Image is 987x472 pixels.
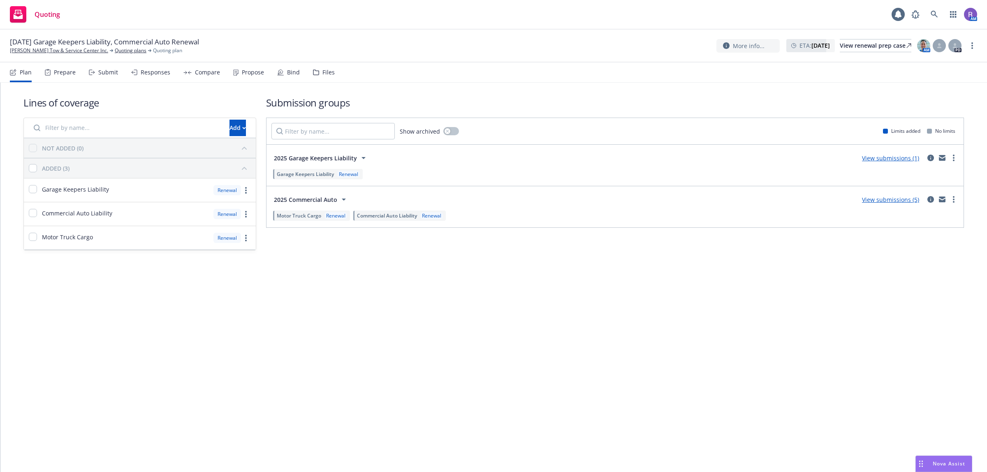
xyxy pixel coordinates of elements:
a: Search [926,6,943,23]
span: ETA : [799,41,830,50]
a: mail [937,153,947,163]
button: Add [229,120,246,136]
span: More info... [733,42,765,50]
button: More info... [716,39,780,53]
div: ADDED (3) [42,164,70,173]
button: ADDED (3) [42,162,251,175]
a: Quoting [7,3,63,26]
a: View submissions (1) [862,154,919,162]
a: circleInformation [926,153,936,163]
div: NOT ADDED (0) [42,144,83,153]
button: NOT ADDED (0) [42,141,251,155]
span: Show archived [400,127,440,136]
div: Prepare [54,69,76,76]
span: Garage Keepers Liability [42,185,109,194]
div: Bind [287,69,300,76]
span: [DATE] Garage Keepers Liability, Commercial Auto Renewal [10,37,199,47]
div: Renewal [337,171,360,178]
span: Motor Truck Cargo [42,233,93,241]
span: Quoting [35,11,60,18]
a: [PERSON_NAME] Tow & Service Center Inc. [10,47,108,54]
div: Renewal [213,185,241,195]
a: Report a Bug [907,6,924,23]
div: Renewal [213,209,241,219]
span: Motor Truck Cargo [277,212,321,219]
a: more [241,185,251,195]
button: Nova Assist [915,456,972,472]
div: Compare [195,69,220,76]
div: Renewal [420,212,443,219]
div: Plan [20,69,32,76]
div: Limits added [883,127,920,134]
a: more [949,153,959,163]
input: Filter by name... [29,120,225,136]
a: View renewal prep case [840,39,911,52]
span: Quoting plan [153,47,182,54]
a: Quoting plans [115,47,146,54]
span: Commercial Auto Liability [357,212,417,219]
span: 2025 Commercial Auto [274,195,337,204]
span: Nova Assist [933,460,965,467]
div: Files [322,69,335,76]
button: 2025 Garage Keepers Liability [271,150,371,166]
a: View submissions (5) [862,196,919,204]
a: more [241,209,251,219]
a: mail [937,194,947,204]
span: Commercial Auto Liability [42,209,112,217]
a: more [949,194,959,204]
strong: [DATE] [811,42,830,49]
h1: Lines of coverage [23,96,256,109]
span: 2025 Garage Keepers Liability [274,154,357,162]
button: 2025 Commercial Auto [271,191,351,208]
div: Submit [98,69,118,76]
div: Propose [242,69,264,76]
div: No limits [927,127,955,134]
img: photo [964,8,977,21]
div: Responses [141,69,170,76]
div: Renewal [324,212,347,219]
a: circleInformation [926,194,936,204]
div: Renewal [213,233,241,243]
a: Switch app [945,6,962,23]
a: more [241,233,251,243]
h1: Submission groups [266,96,964,109]
div: Drag to move [916,456,926,472]
img: photo [917,39,930,52]
input: Filter by name... [271,123,395,139]
span: Garage Keepers Liability [277,171,334,178]
a: more [967,41,977,51]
